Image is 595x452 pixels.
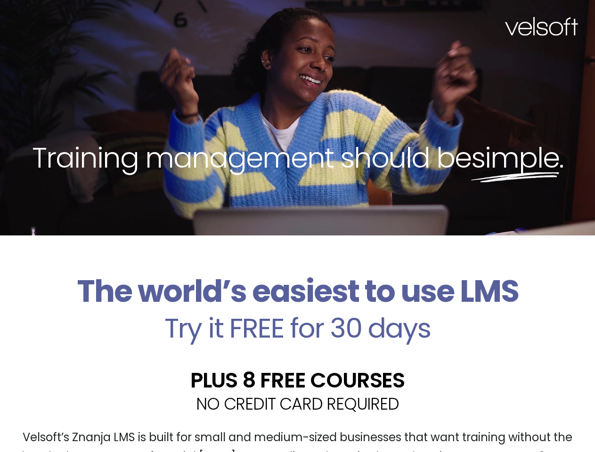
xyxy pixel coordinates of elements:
h2: NO CREDIT CARD REQUIRED [7,395,588,412]
h2: Training management should be . [17,139,578,176]
span: simple [471,138,559,178]
h2: The world’s easiest to use LMS [7,273,588,310]
h2: Try it FREE for 30 days [7,315,588,342]
h2: PLUS 8 FREE COURSES [7,370,588,391]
